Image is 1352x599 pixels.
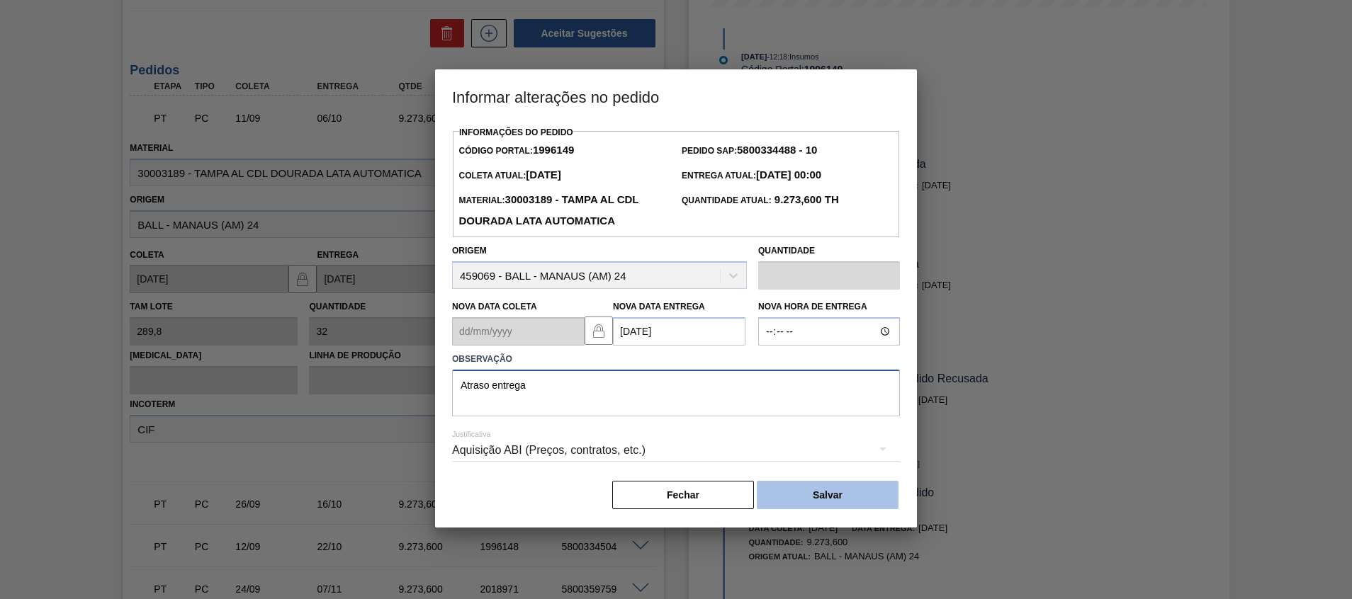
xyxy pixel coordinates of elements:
label: Origem [452,246,487,256]
strong: 5800334488 - 10 [737,144,817,156]
span: Pedido SAP: [682,146,817,156]
button: Salvar [757,481,898,509]
label: Quantidade [758,246,815,256]
strong: 1996149 [533,144,574,156]
strong: 9.273,600 TH [772,193,839,205]
label: Nova Hora de Entrega [758,297,900,317]
strong: [DATE] [526,169,561,181]
span: Coleta Atual: [458,171,560,181]
label: Nova Data Entrega [613,302,705,312]
span: Entrega Atual: [682,171,821,181]
input: dd/mm/yyyy [613,317,745,346]
textarea: Atraso entrega [452,370,900,416]
span: Quantidade Atual: [682,195,839,205]
button: locked [585,316,613,345]
h3: Informar alterações no pedido [435,69,917,123]
span: Código Portal: [458,146,574,156]
div: Aquisição ABI (Preços, contratos, etc.) [452,430,900,470]
label: Nova Data Coleta [452,302,537,312]
img: locked [590,322,607,339]
strong: [DATE] 00:00 [756,169,821,181]
strong: 30003189 - TAMPA AL CDL DOURADA LATA AUTOMATICA [458,193,638,227]
label: Observação [452,349,900,370]
span: Material: [458,195,638,227]
label: Informações do Pedido [459,127,573,137]
button: Fechar [612,481,754,509]
input: dd/mm/yyyy [452,317,585,346]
